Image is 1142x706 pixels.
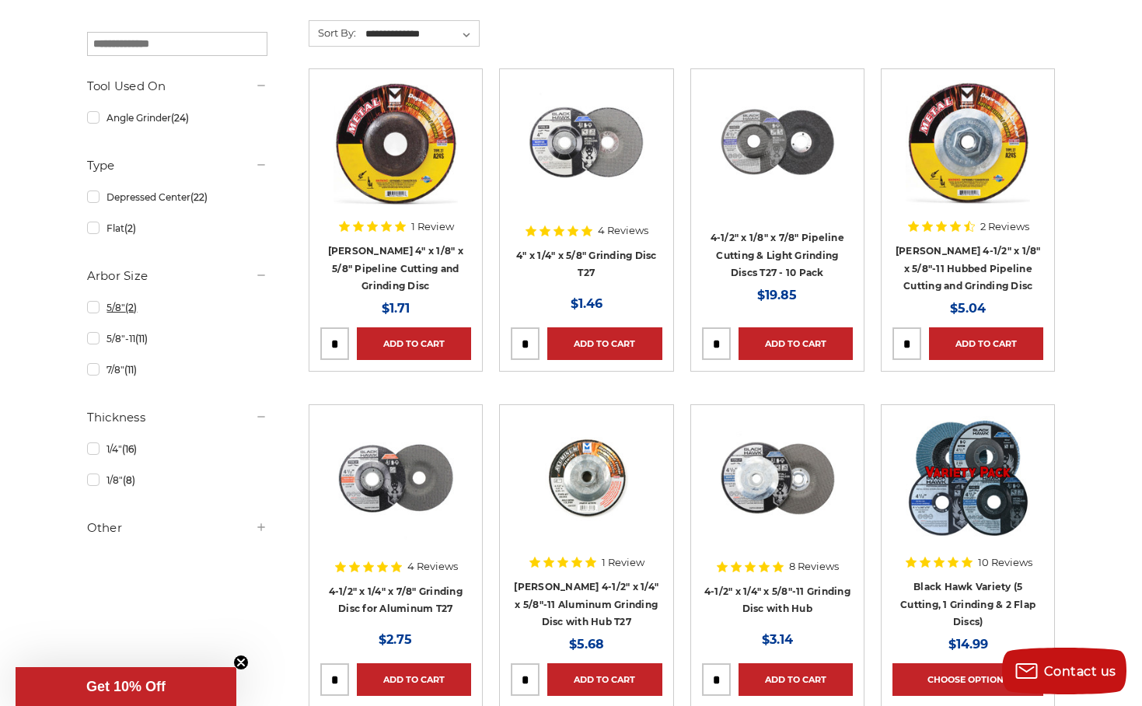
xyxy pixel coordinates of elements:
[1044,664,1116,679] span: Contact us
[524,80,648,204] img: 4 inch BHA grinding wheels
[892,663,1043,696] a: Choose Options
[978,557,1032,568] span: 10 Reviews
[357,327,471,360] a: Add to Cart
[320,80,471,231] a: Mercer 4" x 1/8" x 5/8 Cutting and Light Grinding Wheel
[739,663,853,696] a: Add to Cart
[757,288,797,302] span: $19.85
[715,416,840,540] img: BHA 4.5 Inch Grinding Wheel with 5/8 inch hub
[320,416,471,567] a: BHA 4.5 inch grinding disc for aluminum
[892,416,1043,567] a: Black Hawk Variety (5 Cutting, 1 Grinding & 2 Flap Discs)
[334,80,458,204] img: Mercer 4" x 1/8" x 5/8 Cutting and Light Grinding Wheel
[547,327,662,360] a: Add to Cart
[357,663,471,696] a: Add to Cart
[171,112,189,124] span: (24)
[929,327,1043,360] a: Add to Cart
[896,245,1041,292] a: [PERSON_NAME] 4-1/2" x 1/8" x 5/8"-11 Hubbed Pipeline Cutting and Grinding Disc
[87,467,267,494] a: 1/8"
[16,667,236,706] div: Get 10% OffClose teaser
[87,294,267,321] a: 5/8"
[516,250,657,279] a: 4" x 1/4" x 5/8" Grinding Disc T27
[87,77,267,96] h5: Tool Used On
[87,156,267,175] h5: Type
[906,80,1030,204] img: Mercer 4-1/2" x 1/8" x 5/8"-11 Hubbed Cutting and Light Grinding Wheel
[980,222,1029,232] span: 2 Reviews
[309,21,356,44] label: Sort By:
[892,80,1043,231] a: Mercer 4-1/2" x 1/8" x 5/8"-11 Hubbed Cutting and Light Grinding Wheel
[87,435,267,463] a: 1/4"
[950,301,986,316] span: $5.04
[598,225,648,236] span: 4 Reviews
[122,443,137,455] span: (16)
[547,663,662,696] a: Add to Cart
[411,222,454,232] span: 1 Review
[524,416,648,540] img: Aluminum Grinding Wheel with Hub
[334,416,458,540] img: BHA 4.5 inch grinding disc for aluminum
[87,519,267,537] h5: Other
[789,561,839,571] span: 8 Reviews
[739,327,853,360] a: Add to Cart
[382,301,410,316] span: $1.71
[86,679,166,694] span: Get 10% Off
[87,104,267,131] a: Angle Grinder
[511,416,662,567] a: Aluminum Grinding Wheel with Hub
[715,80,840,204] img: View of Black Hawk's 4 1/2 inch T27 pipeline disc, showing both front and back of the grinding wh...
[1002,648,1126,694] button: Contact us
[704,585,850,615] a: 4-1/2" x 1/4" x 5/8"-11 Grinding Disc with Hub
[602,557,644,568] span: 1 Review
[514,581,658,627] a: [PERSON_NAME] 4-1/2" x 1/4" x 5/8"-11 Aluminum Grinding Disc with Hub T27
[363,23,479,46] select: Sort By:
[87,267,267,285] h5: Arbor Size
[87,325,267,352] a: 5/8"-11
[125,302,137,313] span: (2)
[87,215,267,242] a: Flat
[762,632,793,647] span: $3.14
[702,80,853,231] a: View of Black Hawk's 4 1/2 inch T27 pipeline disc, showing both front and back of the grinding wh...
[123,474,135,486] span: (8)
[711,232,844,278] a: 4-1/2" x 1/8" x 7/8" Pipeline Cutting & Light Grinding Discs T27 - 10 Pack
[233,655,249,670] button: Close teaser
[329,585,463,615] a: 4-1/2" x 1/4" x 7/8" Grinding Disc for Aluminum T27
[124,364,137,376] span: (11)
[379,632,412,647] span: $2.75
[906,416,1030,540] img: Black Hawk Variety (5 Cutting, 1 Grinding & 2 Flap Discs)
[328,245,463,292] a: [PERSON_NAME] 4" x 1/8" x 5/8" Pipeline Cutting and Grinding Disc
[87,408,267,427] h5: Thickness
[948,637,988,652] span: $14.99
[407,561,458,571] span: 4 Reviews
[87,356,267,383] a: 7/8"
[900,581,1035,627] a: Black Hawk Variety (5 Cutting, 1 Grinding & 2 Flap Discs)
[124,222,136,234] span: (2)
[571,296,602,311] span: $1.46
[702,416,853,567] a: BHA 4.5 Inch Grinding Wheel with 5/8 inch hub
[87,183,267,211] a: Depressed Center
[190,191,208,203] span: (22)
[511,80,662,231] a: 4 inch BHA grinding wheels
[569,637,604,652] span: $5.68
[135,333,148,344] span: (11)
